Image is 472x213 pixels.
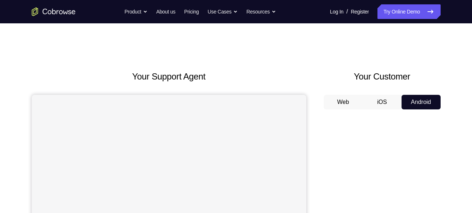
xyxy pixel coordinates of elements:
a: Pricing [184,4,199,19]
button: Resources [246,4,276,19]
a: Log In [330,4,344,19]
h2: Your Support Agent [32,70,306,83]
span: / [346,7,348,16]
button: iOS [362,95,402,109]
a: About us [156,4,175,19]
h2: Your Customer [324,70,441,83]
a: Go to the home page [32,7,76,16]
button: Web [324,95,363,109]
a: Register [351,4,369,19]
button: Android [402,95,441,109]
a: Try Online Demo [377,4,440,19]
button: Product [124,4,147,19]
button: Use Cases [208,4,238,19]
